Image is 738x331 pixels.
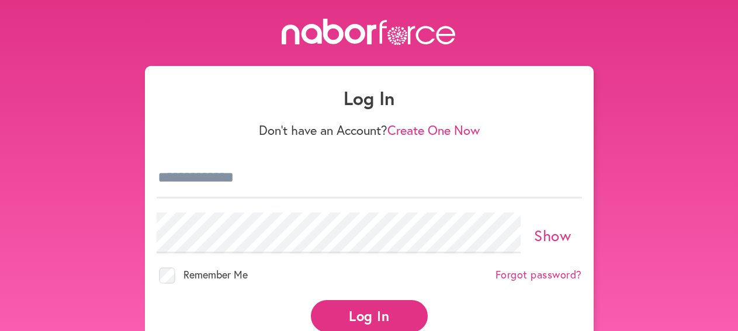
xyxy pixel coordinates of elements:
span: Remember Me [183,267,248,281]
a: Forgot password? [496,269,582,281]
p: Don't have an Account? [157,123,582,138]
h1: Log In [157,87,582,109]
a: Create One Now [387,121,480,138]
a: Show [534,225,571,245]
